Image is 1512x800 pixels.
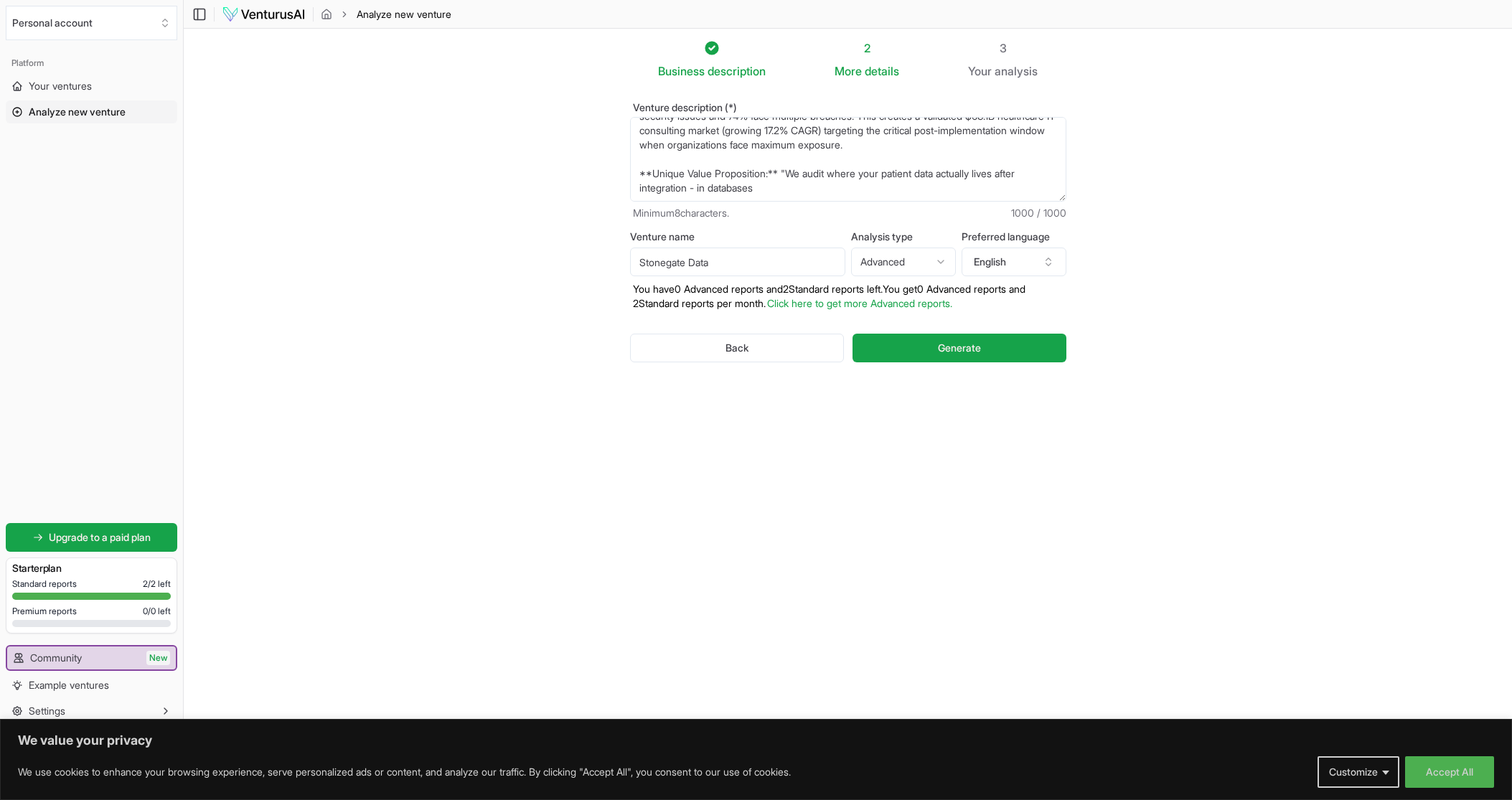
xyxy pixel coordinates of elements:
span: Your [968,62,992,80]
button: Generate [853,334,1066,362]
span: description [708,64,766,78]
div: 2 [835,39,899,57]
div: 3 [968,39,1038,57]
label: Preferred language [962,232,1066,242]
a: Click here to get more Advanced reports. [767,297,952,309]
button: Select an organization [6,6,177,40]
span: details [865,64,899,78]
span: Minimum 8 characters. [633,206,729,220]
span: Premium reports [12,606,77,617]
span: 1000 / 1000 [1011,206,1066,220]
span: 0 / 0 left [143,606,171,617]
span: Upgrade to a paid plan [49,530,151,545]
a: Analyze new venture [6,100,177,123]
button: English [962,248,1066,276]
span: Standard reports [12,578,77,590]
span: Generate [938,341,981,355]
span: analysis [995,64,1038,78]
a: Upgrade to a paid plan [6,523,177,552]
span: Community [30,651,82,665]
p: We use cookies to enhance your browsing experience, serve personalized ads or content, and analyz... [18,763,791,781]
label: Venture name [630,232,845,242]
button: Accept All [1405,756,1494,788]
nav: breadcrumb [321,7,451,22]
div: Platform [6,52,177,75]
label: Venture description (*) [630,103,1066,113]
span: More [835,62,862,80]
span: New [146,651,170,665]
span: Your ventures [29,79,92,93]
span: Analyze new venture [29,105,126,119]
span: Business [658,62,705,80]
input: Optional venture name [630,248,845,276]
span: Example ventures [29,678,109,692]
p: You have 0 Advanced reports and 2 Standard reports left. Y ou get 0 Advanced reports and 2 Standa... [630,282,1066,311]
span: Settings [29,704,65,718]
button: Settings [6,700,177,723]
h3: Starter plan [12,561,171,575]
a: Example ventures [6,674,177,697]
button: Customize [1318,756,1399,788]
label: Analysis type [851,232,956,242]
img: logo [222,6,306,23]
span: 2 / 2 left [143,578,171,590]
span: Analyze new venture [357,7,451,22]
p: We value your privacy [18,732,1494,749]
button: Back [630,334,845,362]
a: Your ventures [6,75,177,98]
a: CommunityNew [7,646,176,669]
